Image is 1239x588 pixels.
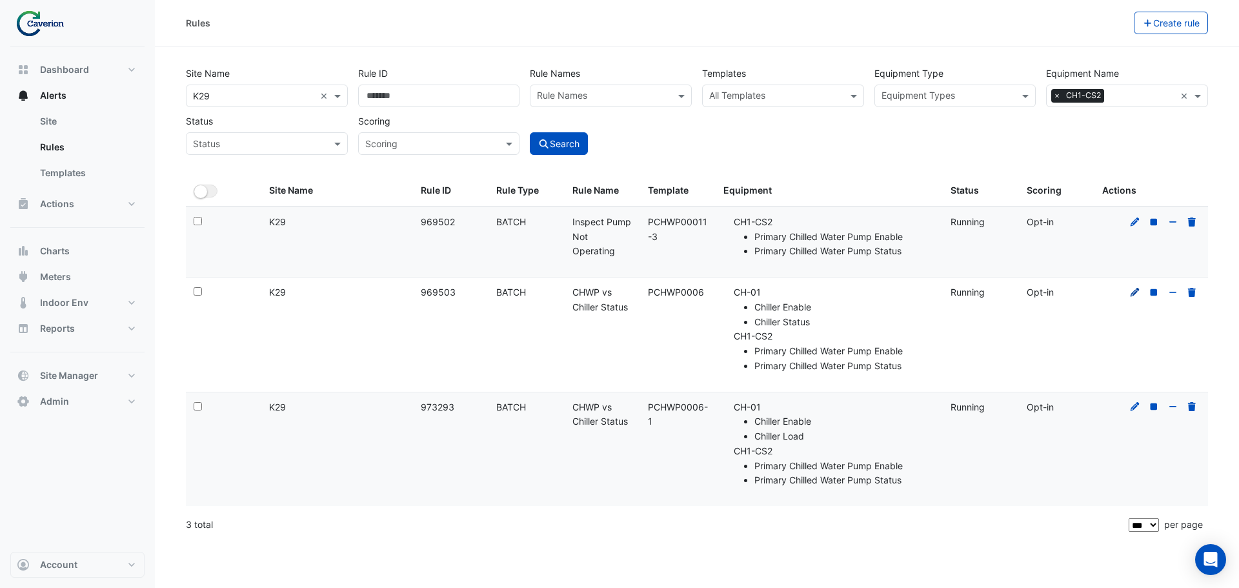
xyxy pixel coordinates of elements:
div: PCHWP0006 [648,285,708,300]
button: Account [10,552,145,578]
button: Admin [10,389,145,414]
app-icon: Reports [17,322,30,335]
label: Templates [702,62,746,85]
div: Template [648,183,708,198]
a: Edit Rule [1129,287,1141,298]
button: Search [530,132,588,155]
span: Charts [40,245,70,258]
label: Equipment Type [874,62,943,85]
span: Indoor Env [40,296,88,309]
button: Dashboard [10,57,145,83]
li: CH-01 [734,400,935,444]
div: CHWP vs Chiller Status [572,400,632,430]
span: per page [1164,519,1203,530]
div: Actions [1102,183,1200,198]
a: Rules [30,134,145,160]
label: Site Name [186,62,230,85]
li: CH1-CS2 [734,444,935,488]
span: CH1-CS2 [1063,89,1104,102]
a: Opt-out [1167,216,1179,227]
li: Chiller Enable [754,414,935,429]
div: Equipment [723,183,935,198]
app-icon: Site Manager [17,369,30,382]
button: Actions [10,191,145,217]
button: Create rule [1134,12,1209,34]
label: Rule Names [530,62,580,85]
li: Primary Chilled Water Pump Enable [754,459,935,474]
a: Templates [30,160,145,186]
app-icon: Indoor Env [17,296,30,309]
div: Equipment Types [880,88,955,105]
div: PCHWP00011-3 [648,215,708,245]
div: 969503 [421,285,481,300]
div: Opt-in [1027,400,1087,415]
div: PCHWP0006-1 [648,400,708,430]
span: × [1051,89,1063,102]
a: Delete Rule [1186,287,1198,298]
div: 973293 [421,400,481,415]
span: Meters [40,270,71,283]
a: Edit Rule [1129,216,1141,227]
label: Status [186,110,213,132]
a: Edit Rule [1129,401,1141,412]
div: BATCH [496,215,556,230]
li: Chiller Load [754,429,935,444]
div: Rule Type [496,183,556,198]
div: Open Intercom Messenger [1195,544,1226,575]
div: 969502 [421,215,481,230]
div: BATCH [496,400,556,415]
label: Equipment Name [1046,62,1119,85]
a: Stop Rule [1148,401,1160,412]
div: Opt-in [1027,285,1087,300]
a: Site [30,108,145,134]
img: Company Logo [15,10,74,36]
span: Actions [40,198,74,210]
div: Rules [186,16,210,30]
label: Rule ID [358,62,388,85]
button: Charts [10,238,145,264]
app-icon: Charts [17,245,30,258]
ui-switch: Toggle Select All [194,185,217,196]
label: Scoring [358,110,390,132]
button: Reports [10,316,145,341]
app-icon: Actions [17,198,30,210]
a: Stop Rule [1148,216,1160,227]
div: 3 total [186,509,1126,541]
span: Clear [320,89,331,103]
div: K29 [269,400,405,415]
div: Inspect Pump Not Operating [572,215,632,259]
a: Opt-out [1167,401,1179,412]
li: CH-01 [734,285,935,329]
div: Status [951,183,1011,198]
div: K29 [269,215,405,230]
li: Chiller Status [754,315,935,330]
div: All Templates [707,88,765,105]
span: Alerts [40,89,66,102]
app-icon: Alerts [17,89,30,102]
span: Clear [1180,89,1191,103]
span: Admin [40,395,69,408]
button: Meters [10,264,145,290]
span: Reports [40,322,75,335]
div: Running [951,285,1011,300]
li: Primary Chilled Water Pump Status [754,473,935,488]
div: K29 [269,285,405,300]
app-icon: Meters [17,270,30,283]
div: Opt-in [1027,215,1087,230]
li: CH1-CS2 [734,329,935,373]
button: Alerts [10,83,145,108]
li: CH1-CS2 [734,215,935,259]
div: Running [951,400,1011,415]
a: Delete Rule [1186,401,1198,412]
div: Running [951,215,1011,230]
span: Site Manager [40,369,98,382]
li: Primary Chilled Water Pump Enable [754,230,935,245]
div: Rule Names [535,88,587,105]
button: Indoor Env [10,290,145,316]
div: CHWP vs Chiller Status [572,285,632,315]
span: Dashboard [40,63,89,76]
li: Primary Chilled Water Pump Status [754,359,935,374]
div: Rule Name [572,183,632,198]
div: Site Name [269,183,405,198]
li: Primary Chilled Water Pump Enable [754,344,935,359]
